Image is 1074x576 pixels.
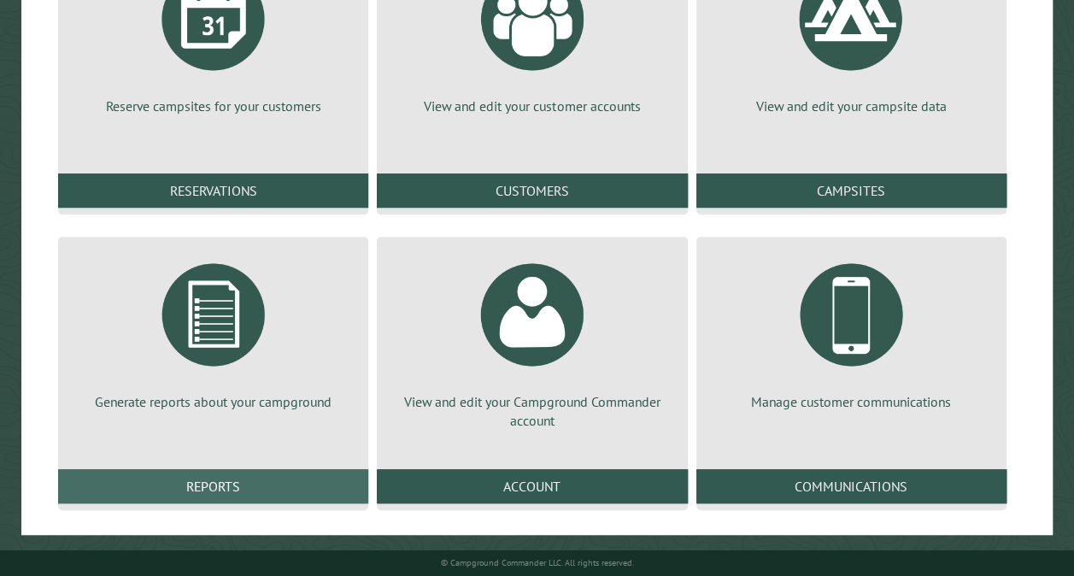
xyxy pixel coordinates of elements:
[441,557,634,568] small: © Campground Commander LLC. All rights reserved.
[79,392,348,411] p: Generate reports about your campground
[397,97,666,115] p: View and edit your customer accounts
[58,173,368,208] a: Reservations
[696,173,1007,208] a: Campsites
[377,173,687,208] a: Customers
[717,392,986,411] p: Manage customer communications
[79,250,348,411] a: Generate reports about your campground
[79,97,348,115] p: Reserve campsites for your customers
[377,469,687,503] a: Account
[717,97,986,115] p: View and edit your campsite data
[696,469,1007,503] a: Communications
[397,392,666,431] p: View and edit your Campground Commander account
[397,250,666,431] a: View and edit your Campground Commander account
[717,250,986,411] a: Manage customer communications
[58,469,368,503] a: Reports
